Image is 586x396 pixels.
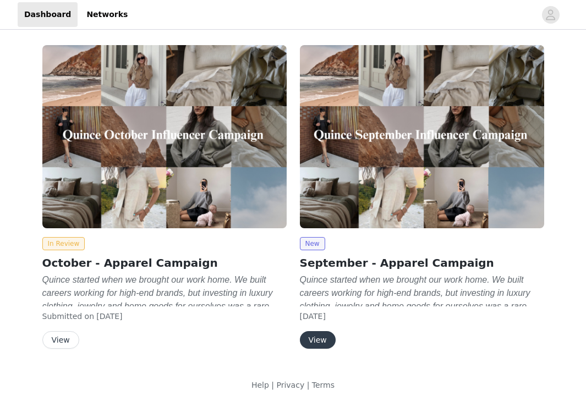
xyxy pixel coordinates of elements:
a: Networks [80,2,134,27]
span: [DATE] [96,312,122,321]
span: [DATE] [300,312,326,321]
a: Privacy [276,381,304,389]
a: View [300,336,336,344]
button: View [42,331,79,349]
span: Submitted on [42,312,95,321]
span: In Review [42,237,85,250]
em: Quince started when we brought our work home. We built careers working for high-end brands, but i... [300,275,534,350]
a: View [42,336,79,344]
h2: October - Apparel Campaign [42,255,287,271]
span: | [307,381,310,389]
img: Quince [42,45,287,228]
a: Help [251,381,269,389]
button: View [300,331,336,349]
img: Quince [300,45,544,228]
a: Dashboard [18,2,78,27]
a: Terms [312,381,335,389]
div: avatar [545,6,556,24]
span: New [300,237,325,250]
em: Quince started when we brought our work home. We built careers working for high-end brands, but i... [42,275,277,350]
span: | [271,381,274,389]
h2: September - Apparel Campaign [300,255,544,271]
